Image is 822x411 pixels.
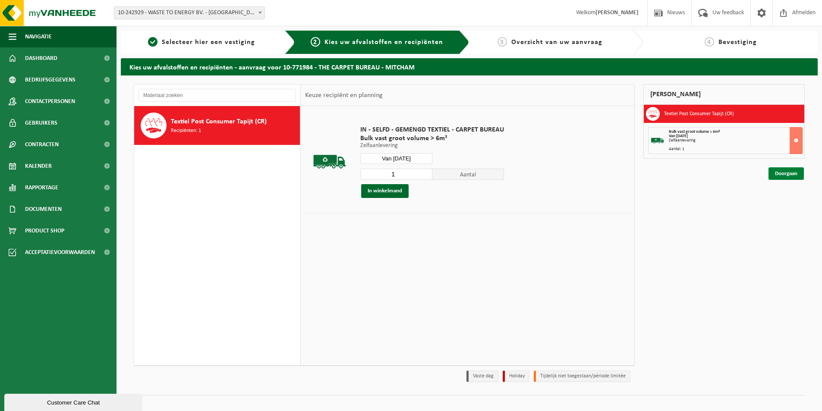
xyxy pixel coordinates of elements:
[25,47,57,69] span: Dashboard
[432,169,504,180] span: Aantal
[311,37,320,47] span: 2
[25,177,58,198] span: Rapportage
[301,85,387,106] div: Keuze recipiënt en planning
[718,39,757,46] span: Bevestiging
[705,37,714,47] span: 4
[25,69,76,91] span: Bedrijfsgegevens
[669,147,802,151] div: Aantal: 1
[25,26,52,47] span: Navigatie
[25,134,59,155] span: Contracten
[114,7,265,19] span: 10-242929 - WASTE TO ENERGY BV. - NIJKERK
[114,6,265,19] span: 10-242929 - WASTE TO ENERGY BV. - NIJKERK
[25,198,62,220] span: Documenten
[25,91,75,112] span: Contactpersonen
[360,125,504,134] span: IN - SELFD - GEMENGD TEXTIEL - CARPET BUREAU
[25,220,64,242] span: Product Shop
[669,129,720,134] span: Bulk vast groot volume > 6m³
[643,84,805,105] div: [PERSON_NAME]
[324,39,443,46] span: Kies uw afvalstoffen en recipiënten
[360,153,432,164] input: Selecteer datum
[361,184,409,198] button: In winkelmand
[595,9,639,16] strong: [PERSON_NAME]
[498,37,507,47] span: 3
[162,39,255,46] span: Selecteer hier een vestiging
[171,127,201,135] span: Recipiënten: 1
[25,112,57,134] span: Gebruikers
[171,116,267,127] span: Textiel Post Consumer Tapijt (CR)
[125,37,278,47] a: 1Selecteer hier een vestiging
[503,370,529,382] li: Holiday
[511,39,602,46] span: Overzicht van uw aanvraag
[4,392,144,411] iframe: chat widget
[534,370,630,382] li: Tijdelijk niet toegestaan/période limitée
[25,155,52,177] span: Kalender
[148,37,157,47] span: 1
[25,242,95,263] span: Acceptatievoorwaarden
[664,107,734,121] h3: Textiel Post Consumer Tapijt (CR)
[134,106,300,145] button: Textiel Post Consumer Tapijt (CR) Recipiënten: 1
[139,89,296,102] input: Materiaal zoeken
[121,58,818,75] h2: Kies uw afvalstoffen en recipiënten - aanvraag voor 10-771984 - THE CARPET BUREAU - MITCHAM
[768,167,804,180] a: Doorgaan
[669,138,802,143] div: Zelfaanlevering
[466,370,498,382] li: Vaste dag
[669,134,688,138] strong: Van [DATE]
[360,143,504,149] p: Zelfaanlevering
[360,134,504,143] span: Bulk vast groot volume > 6m³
